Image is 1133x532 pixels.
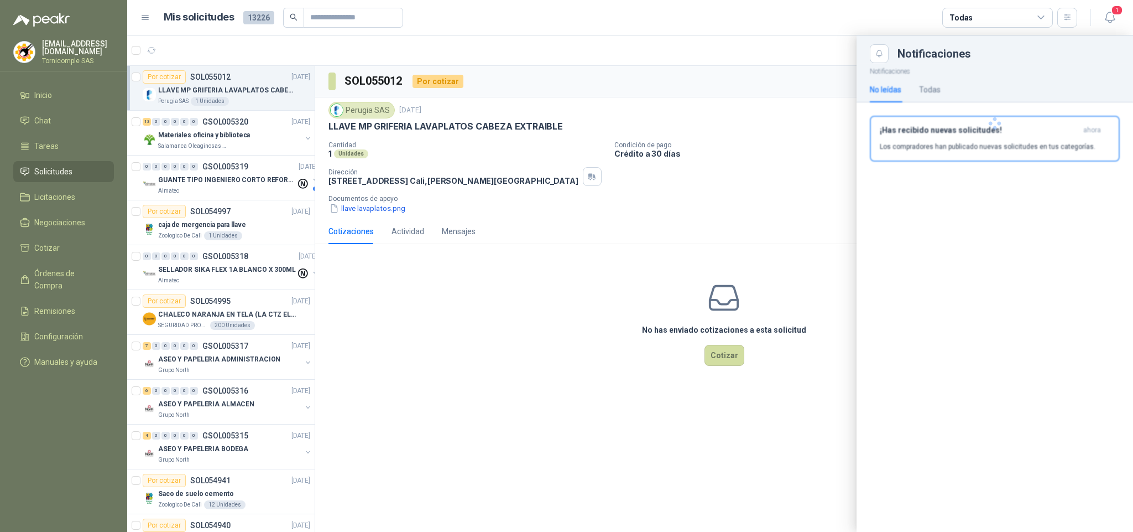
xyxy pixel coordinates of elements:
p: Tornicomple SAS [42,58,114,64]
p: [EMAIL_ADDRESS][DOMAIN_NAME] [42,40,114,55]
span: Tareas [34,140,59,152]
span: Chat [34,115,51,127]
span: Configuración [34,330,83,343]
a: Inicio [13,85,114,106]
a: Remisiones [13,301,114,322]
img: Logo peakr [13,13,70,27]
a: Cotizar [13,237,114,259]
span: 13226 [243,11,274,24]
button: 1 [1100,8,1120,28]
a: Órdenes de Compra [13,263,114,296]
button: Close [870,44,889,63]
div: Notificaciones [897,48,1120,59]
a: Manuales y ayuda [13,352,114,373]
span: Manuales y ayuda [34,356,97,368]
span: Negociaciones [34,216,85,229]
span: 1 [1111,5,1123,16]
a: Licitaciones [13,187,114,208]
div: Todas [949,12,973,24]
span: Licitaciones [34,191,75,203]
a: Solicitudes [13,161,114,182]
img: Company Logo [14,42,35,63]
h1: Mis solicitudes [164,9,234,25]
span: Inicio [34,89,52,101]
a: Configuración [13,326,114,347]
a: Tareas [13,136,114,157]
span: Remisiones [34,305,75,317]
span: search [290,13,297,21]
a: Chat [13,110,114,131]
span: Cotizar [34,242,60,254]
span: Órdenes de Compra [34,267,103,292]
a: Negociaciones [13,212,114,233]
span: Solicitudes [34,166,72,178]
